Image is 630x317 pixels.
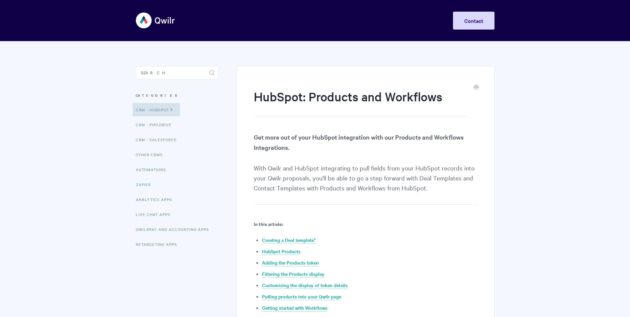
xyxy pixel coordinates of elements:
[136,89,219,101] h3: Categories
[136,133,182,146] a: CRM - Salesforce
[136,66,219,79] input: Search
[262,248,301,255] a: HubSpot Products
[262,304,327,312] a: Getting started with Workflows
[254,220,283,227] b: In this article:
[136,193,177,206] a: Analytics Apps
[136,148,168,161] a: Other CRMs
[133,103,180,116] a: CRM - HubSpot
[262,293,341,300] a: Pulling products into your Qwilr page
[136,118,176,131] a: CRM - Pipedrive
[136,208,175,221] a: Live Chat Apps
[136,163,171,176] a: Automations
[136,238,182,251] a: Retargeting Apps
[136,223,214,236] a: QwilrPay and Accounting Apps
[136,178,156,191] a: Zapier
[262,237,316,244] a: Creating a Deal template*
[254,88,467,117] h1: HubSpot: Products and Workflows
[262,282,348,289] a: Customizing the display of token details
[453,12,495,30] a: Contact
[262,270,324,278] a: Filtering the Products display
[136,8,175,33] img: Qwilr Help Center
[262,259,319,266] a: Adding the Products token
[254,132,477,205] p: With Qwilr and HubSpot integrating to pull fields from your HubSpot records into your Qwilr propo...
[474,84,479,91] a: Print this Article
[254,133,464,152] strong: Get more out of your HubSpot integration with our Products and Workflows Integrations.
